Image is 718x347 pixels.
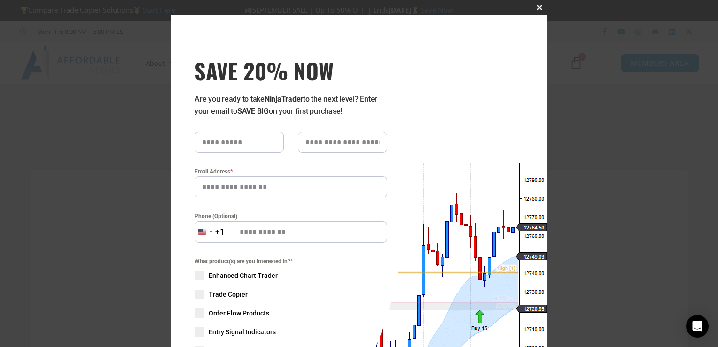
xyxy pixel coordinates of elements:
span: Trade Copier [209,290,248,299]
strong: SAVE BIG [237,107,269,116]
label: Email Address [195,167,387,176]
span: Entry Signal Indicators [209,327,276,337]
label: Order Flow Products [195,308,387,318]
div: Open Intercom Messenger [686,315,709,338]
strong: NinjaTrader [265,95,303,103]
h3: SAVE 20% NOW [195,57,387,84]
label: Enhanced Chart Trader [195,271,387,280]
label: Phone (Optional) [195,212,387,221]
label: Entry Signal Indicators [195,327,387,337]
button: Selected country [195,221,225,243]
span: Enhanced Chart Trader [209,271,278,280]
div: +1 [215,226,225,238]
span: Order Flow Products [209,308,269,318]
span: What product(s) are you interested in? [195,257,387,266]
label: Trade Copier [195,290,387,299]
p: Are you ready to take to the next level? Enter your email to on your first purchase! [195,93,387,118]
